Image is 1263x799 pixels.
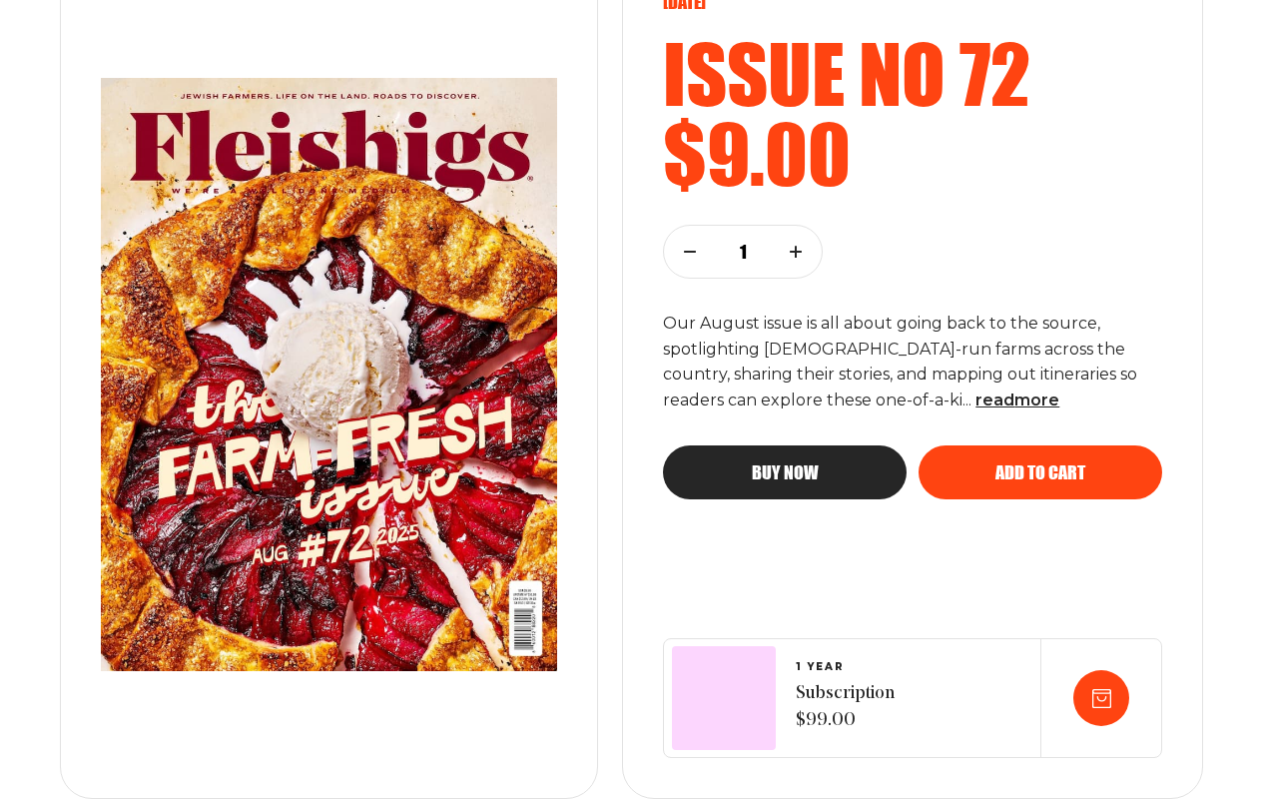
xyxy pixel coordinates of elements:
span: 1 YEAR [796,661,895,673]
a: 1 YEARSubscription $99.00 [796,661,895,735]
p: Our August issue is all about going back to the source, spotlighting [DEMOGRAPHIC_DATA]-run farms... [663,311,1162,414]
p: 1 [730,241,756,263]
span: read more [975,391,1059,409]
img: Issue number 72 [61,38,597,711]
h2: $9.00 [663,113,1162,193]
span: Buy now [752,463,819,481]
img: Magazines image [681,668,767,729]
span: Subscription $99.00 [796,681,895,735]
h2: Issue no 72 [663,33,1162,113]
button: Buy now [663,445,907,499]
